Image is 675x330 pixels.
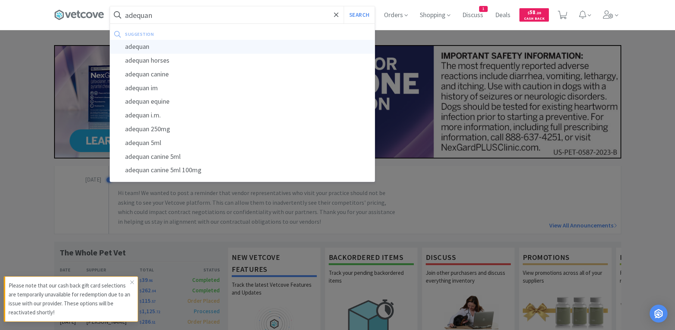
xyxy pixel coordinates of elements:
div: adequan canine 5ml [110,150,375,164]
div: Open Intercom Messenger [650,305,668,323]
button: Search [344,6,375,23]
div: adequan horses [110,54,375,67]
a: $58.20Cash Back [519,5,549,25]
div: adequan im [110,81,375,95]
div: adequan canine [110,67,375,81]
div: adequan 5ml [110,136,375,150]
p: Please note that our cash back gift card selections are temporarily unavailable for redemption du... [9,281,130,317]
input: Search by item, sku, manufacturer, ingredient, size... [110,6,375,23]
span: Cash Back [524,17,544,22]
a: Deals [492,12,513,19]
span: 1 [479,6,487,12]
span: $ [528,10,529,15]
span: . 20 [535,10,541,15]
div: suggestion [125,28,262,40]
div: adequan equine [110,95,375,109]
div: adequan canine 5ml 100mg [110,163,375,177]
div: adequan [110,40,375,54]
a: Discuss1 [459,12,486,19]
div: adequan 250mg [110,122,375,136]
span: 58 [528,9,541,16]
div: adequan i.m. [110,109,375,122]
